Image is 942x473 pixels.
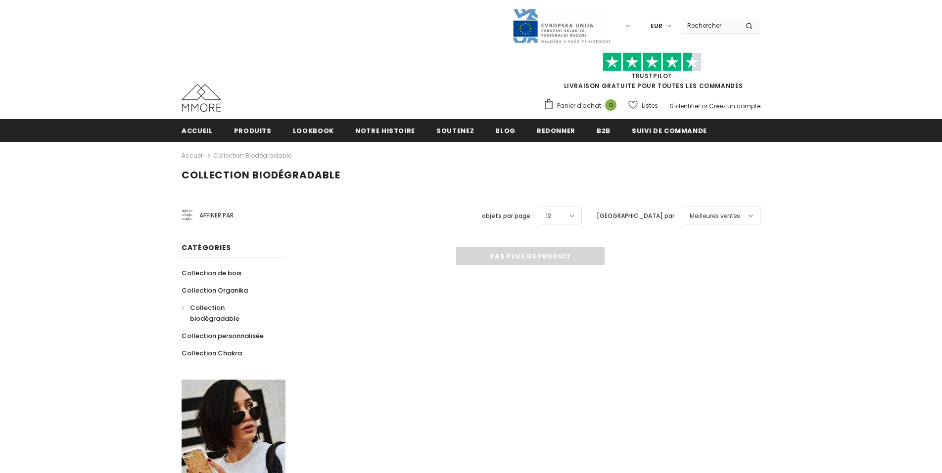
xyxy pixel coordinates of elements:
a: Suivi de commande [632,119,707,141]
a: S'identifier [669,102,700,110]
a: B2B [597,119,611,141]
span: soutenez [436,126,474,135]
span: Listes [642,101,658,111]
span: Collection biodégradable [190,303,239,323]
a: Blog [495,119,516,141]
span: Suivi de commande [632,126,707,135]
input: Search Site [681,18,738,33]
span: Lookbook [293,126,334,135]
a: Collection biodégradable [213,151,291,160]
span: Produits [234,126,272,135]
a: Collection Chakra [182,344,242,362]
a: Panier d'achat 0 [543,98,621,113]
a: Produits [234,119,272,141]
a: Javni Razpis [512,21,611,30]
span: Redonner [537,126,575,135]
a: Collection personnalisée [182,327,264,344]
span: Catégories [182,243,231,253]
label: [GEOGRAPHIC_DATA] par [597,211,674,221]
a: Notre histoire [355,119,415,141]
a: Collection biodégradable [182,299,275,327]
span: Panier d'achat [557,101,601,111]
span: or [702,102,707,110]
span: Collection de bois [182,268,241,278]
img: Javni Razpis [512,8,611,44]
a: Créez un compte [709,102,760,110]
span: Accueil [182,126,213,135]
span: Collection Chakra [182,348,242,358]
a: Listes [628,97,658,114]
span: B2B [597,126,611,135]
span: Collection personnalisée [182,331,264,341]
a: soutenez [436,119,474,141]
span: Collection biodégradable [182,168,340,182]
span: EUR [651,21,662,31]
a: Collection Organika [182,282,248,299]
span: Meilleures ventes [690,211,740,221]
span: LIVRAISON GRATUITE POUR TOUTES LES COMMANDES [543,57,760,90]
a: Accueil [182,150,204,162]
span: 0 [605,99,616,111]
a: Redonner [537,119,575,141]
span: Notre histoire [355,126,415,135]
a: Accueil [182,119,213,141]
img: Faites confiance aux étoiles pilotes [603,52,702,72]
span: 12 [546,211,551,221]
span: Collection Organika [182,286,248,295]
a: Collection de bois [182,264,241,282]
img: Cas MMORE [182,84,221,112]
a: Lookbook [293,119,334,141]
span: Affiner par [199,210,234,221]
span: Blog [495,126,516,135]
a: TrustPilot [631,72,672,80]
label: objets par page [482,211,530,221]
